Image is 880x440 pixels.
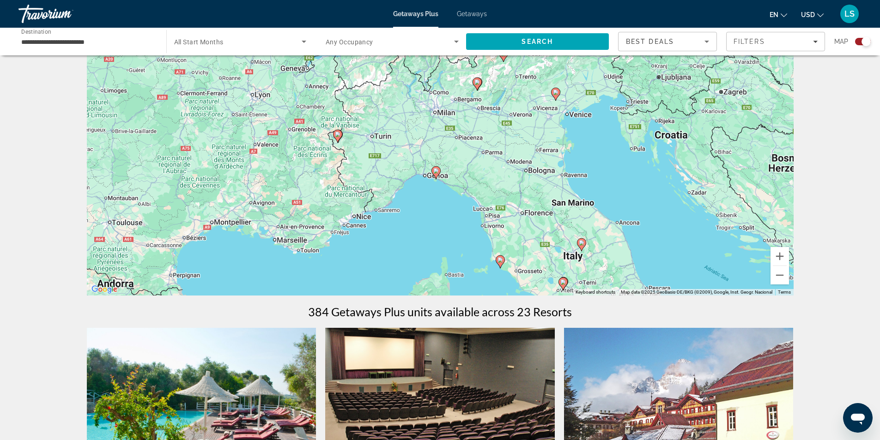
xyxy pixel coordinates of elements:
[843,403,873,433] iframe: Button to launch messaging window
[838,4,862,24] button: User Menu
[457,10,487,18] a: Getaways
[89,283,120,295] a: Open this area in Google Maps (opens a new window)
[393,10,438,18] a: Getaways Plus
[726,32,825,51] button: Filters
[778,289,791,295] a: Terms (opens in new tab)
[834,35,848,48] span: Map
[770,11,778,18] span: en
[308,305,572,319] h1: 384 Getaways Plus units available across 23 Resorts
[89,283,120,295] img: Google
[771,247,789,265] button: Zoom in
[18,2,111,26] a: Travorium
[326,38,373,46] span: Any Occupancy
[770,8,787,21] button: Change language
[21,28,51,35] span: Destination
[522,38,553,45] span: Search
[734,38,765,45] span: Filters
[626,38,674,45] span: Best Deals
[801,11,815,18] span: USD
[21,36,154,48] input: Select destination
[801,8,824,21] button: Change currency
[844,9,855,18] span: LS
[174,38,224,46] span: All Start Months
[576,289,615,295] button: Keyboard shortcuts
[626,36,709,47] mat-select: Sort by
[621,289,772,295] span: Map data ©2025 GeoBasis-DE/BKG (©2009), Google, Inst. Geogr. Nacional
[466,33,609,50] button: Search
[771,266,789,284] button: Zoom out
